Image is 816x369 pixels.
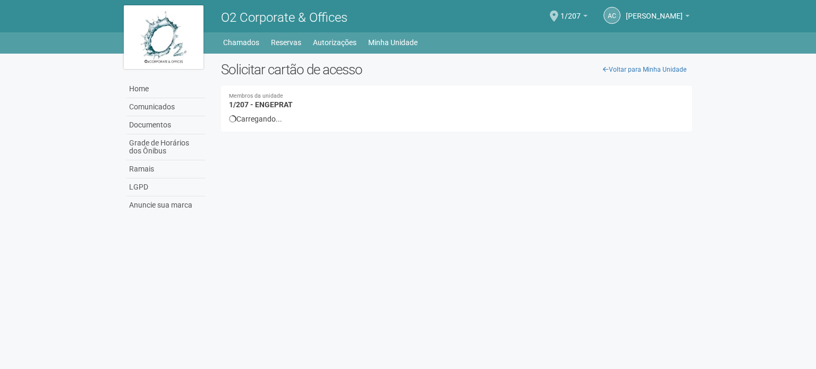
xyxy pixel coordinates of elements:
h2: Solicitar cartão de acesso [221,62,692,78]
a: Minha Unidade [368,35,418,50]
a: Documentos [126,116,205,134]
a: Autorizações [313,35,356,50]
a: Voltar para Minha Unidade [597,62,692,78]
a: Home [126,80,205,98]
a: Reservas [271,35,301,50]
a: Comunicados [126,98,205,116]
small: Membros da unidade [229,93,684,99]
span: Andréa Cunha [626,2,683,20]
span: 1/207 [560,2,581,20]
a: [PERSON_NAME] [626,13,690,22]
a: Ramais [126,160,205,178]
h4: 1/207 - ENGEPRAT [229,93,684,109]
div: Carregando... [229,114,684,124]
a: Anuncie sua marca [126,196,205,214]
a: AC [603,7,620,24]
a: Chamados [223,35,259,50]
img: logo.jpg [124,5,203,69]
a: Grade de Horários dos Ônibus [126,134,205,160]
a: LGPD [126,178,205,196]
a: 1/207 [560,13,588,22]
span: O2 Corporate & Offices [221,10,347,25]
